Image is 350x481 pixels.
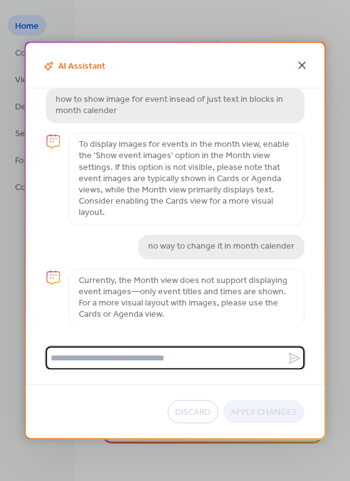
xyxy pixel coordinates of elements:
[46,134,61,149] img: chat-logo.svg
[148,241,294,252] p: no way to change it in month calender
[56,94,294,117] p: how to show image for event insead of just text in blocks in month calender
[79,275,294,321] p: Currently, the Month view does not support displaying event images—only event titles and times ar...
[41,59,106,74] span: AI Assistant
[79,139,294,219] p: To display images for events in the month view, enable the 'Show event images' option in the Mont...
[46,270,61,285] img: chat-logo.svg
